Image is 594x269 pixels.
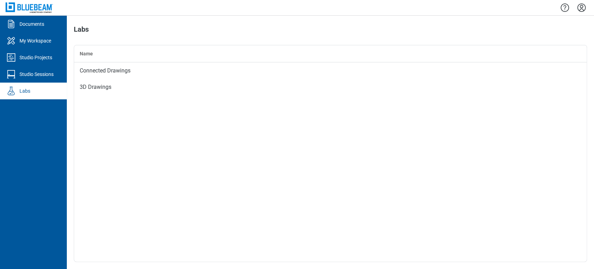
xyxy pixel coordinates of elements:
h1: Labs [74,25,89,37]
svg: Documents [6,18,17,30]
div: Studio Sessions [19,71,54,78]
svg: Studio Projects [6,52,17,63]
div: Studio Projects [19,54,52,61]
div: Labs [19,87,30,94]
svg: Studio Sessions [6,69,17,80]
button: Settings [576,2,587,14]
svg: Labs [6,85,17,97]
div: My Workspace [19,37,51,44]
div: Name [80,50,581,57]
img: Bluebeam, Inc. [6,2,53,13]
td: Connected Drawings [74,62,587,79]
td: 3D Drawings [74,79,587,95]
svg: My Workspace [6,35,17,46]
div: Documents [19,21,44,28]
table: Labs projects table [74,45,587,95]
